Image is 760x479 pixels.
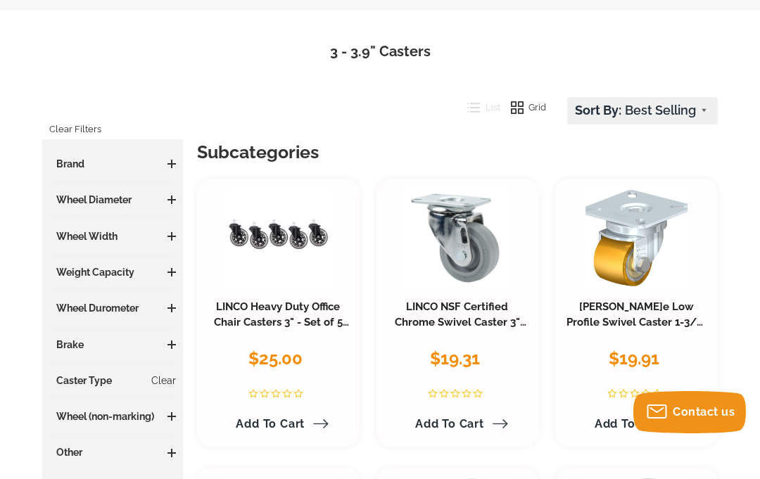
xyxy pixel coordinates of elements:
[21,41,739,62] h1: 3 - 3.9" Casters
[248,348,303,369] span: $25.00
[49,118,101,141] a: Clear Filters
[49,265,176,279] h3: Weight Capacity
[49,229,176,243] h3: Wheel Width
[566,300,707,344] a: [PERSON_NAME]e Low Profile Swivel Caster 1-3/8" [LPA-VSTH 35K]
[395,300,526,344] a: LINCO NSF Certified Chrome Swivel Caster 3" (250 LBS Cap)
[49,373,176,388] h3: Caster Type
[197,139,718,165] h3: Subcategories
[49,409,176,423] h3: Wheel (non-marking)
[214,300,349,374] a: LINCO Heavy Duty Office Chair Casters 3" - Set of 5 Polyurethane Swivel Wheels (600 LBS Cap Combi...
[49,301,176,315] h3: Wheel Durometer
[430,348,480,369] span: $19.31
[227,412,329,436] a: Add to Cart
[236,417,305,430] span: Add to Cart
[673,405,735,419] span: Contact us
[595,417,664,430] span: Add to Cart
[633,391,746,433] button: Contact us
[407,412,508,436] a: Add to Cart
[500,97,547,118] button: Grid
[49,157,176,171] h3: Brand
[415,417,484,430] span: Add to Cart
[49,338,176,352] h3: Brake
[151,373,176,388] a: Clear
[49,445,176,459] h3: Other
[609,348,659,369] span: $19.91
[457,97,500,118] button: List
[586,412,688,436] a: Add to Cart
[49,193,176,207] h3: Wheel Diameter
